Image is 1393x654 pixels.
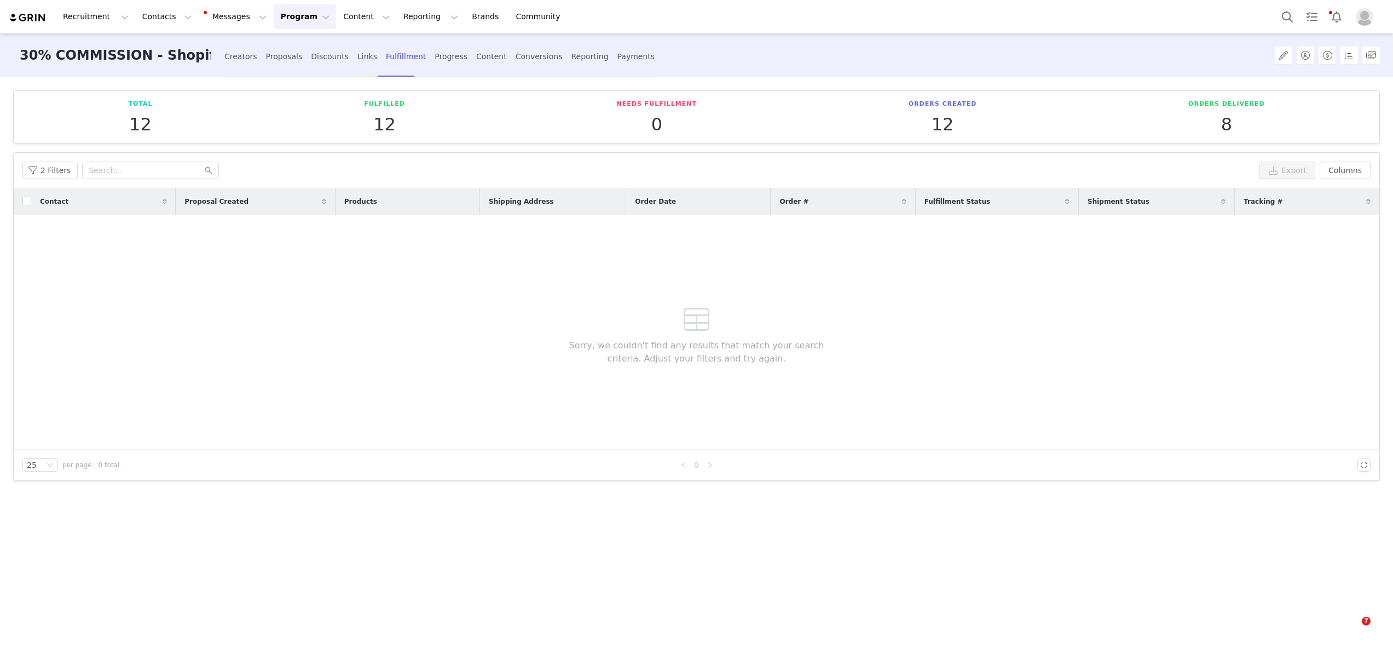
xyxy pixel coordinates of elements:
[337,4,396,29] button: Content
[136,4,199,29] button: Contacts
[128,100,152,109] p: Total
[62,460,119,470] span: per page | 0 total
[691,459,703,471] a: 0
[779,197,808,206] span: Order #
[924,197,990,206] span: Fulfillment Status
[364,114,405,134] p: 12
[1188,100,1265,109] p: Orders Delivered
[552,339,841,365] span: Sorry, we couldn't find any results that match your search criteria. Adjust your filters and try ...
[82,162,219,179] input: Search...
[510,4,572,29] a: Community
[274,4,336,29] button: Program
[909,114,977,134] p: 12
[1362,617,1371,626] span: 7
[909,100,977,109] p: Orders Created
[571,42,608,71] div: Reporting
[465,4,508,29] a: Brands
[224,42,257,71] div: Creators
[22,162,78,179] button: 2 Filters
[205,167,212,174] i: icon: search
[20,33,211,78] h3: 30% COMMISSION - Shopify
[1320,162,1371,179] button: Columns
[344,197,377,206] span: Products
[617,100,697,109] p: Needs Fulfillment
[677,458,690,472] li: Previous Page
[635,197,676,206] span: Order Date
[40,197,68,206] span: Contact
[1300,4,1324,29] a: Tasks
[9,13,47,23] img: grin logo
[617,114,697,134] p: 0
[1325,4,1349,29] button: Notifications
[184,197,248,206] span: Proposal Created
[357,42,377,71] div: Links
[707,462,713,468] i: icon: right
[435,42,467,71] div: Progress
[1349,8,1384,26] button: Profile
[1356,8,1373,26] img: placeholder-profile.jpg
[311,42,349,71] div: Discounts
[489,197,554,206] span: Shipping Address
[1275,4,1299,29] button: Search
[386,42,426,71] div: Fulfillment
[516,42,563,71] div: Conversions
[47,462,53,469] i: icon: down
[56,4,135,29] button: Recruitment
[128,114,152,134] p: 12
[1259,162,1315,179] button: Export
[1088,197,1149,206] span: Shipment Status
[266,42,303,71] div: Proposals
[1188,114,1265,134] p: 8
[680,462,687,468] i: icon: left
[27,459,37,471] div: 25
[703,458,716,472] li: Next Page
[397,4,465,29] button: Reporting
[476,42,507,71] div: Content
[690,458,703,472] li: 0
[617,42,655,71] div: Payments
[1339,617,1366,643] iframe: Intercom live chat
[199,4,273,29] button: Messages
[364,100,405,109] p: Fulfilled
[1244,197,1282,206] span: Tracking #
